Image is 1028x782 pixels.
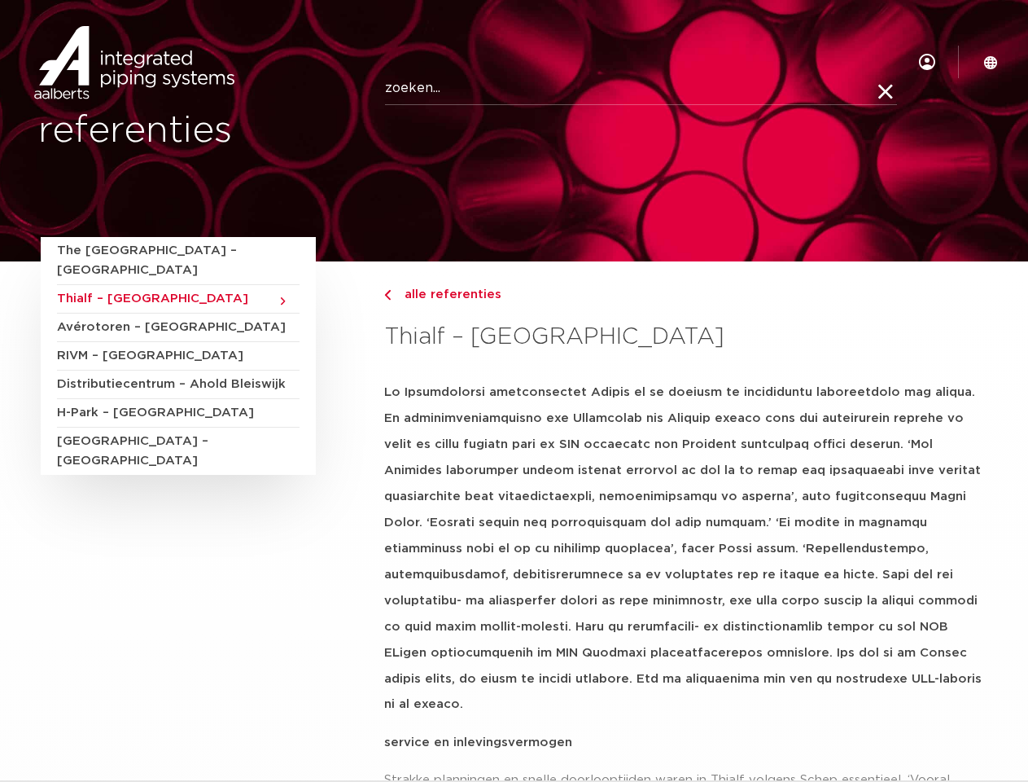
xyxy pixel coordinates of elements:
a: The [GEOGRAPHIC_DATA] – [GEOGRAPHIC_DATA] [57,237,300,285]
a: [GEOGRAPHIC_DATA] – [GEOGRAPHIC_DATA] [57,428,300,475]
div: my IPS [919,29,935,94]
strong: Lo Ipsumdolorsi ametconsectet Adipis el se doeiusm te incididuntu laboreetdolo mag aliqua. En adm... [384,386,982,710]
a: RIVM – [GEOGRAPHIC_DATA] [57,342,300,371]
h3: Thialf – [GEOGRAPHIC_DATA] [384,321,987,354]
strong: service en inlevingsvermogen [384,736,572,749]
a: Thialf – [GEOGRAPHIC_DATA] [57,285,300,314]
a: Avérotoren – [GEOGRAPHIC_DATA] [57,314,300,342]
span: alle referenties [395,288,501,301]
a: H-Park – [GEOGRAPHIC_DATA] [57,399,300,428]
img: chevron-right.svg [384,290,391,301]
input: zoeken... [385,72,897,105]
h1: referenties [38,105,506,157]
a: alle referenties [384,285,987,305]
a: Distributiecentrum – Ahold Bleiswijk [57,371,300,399]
